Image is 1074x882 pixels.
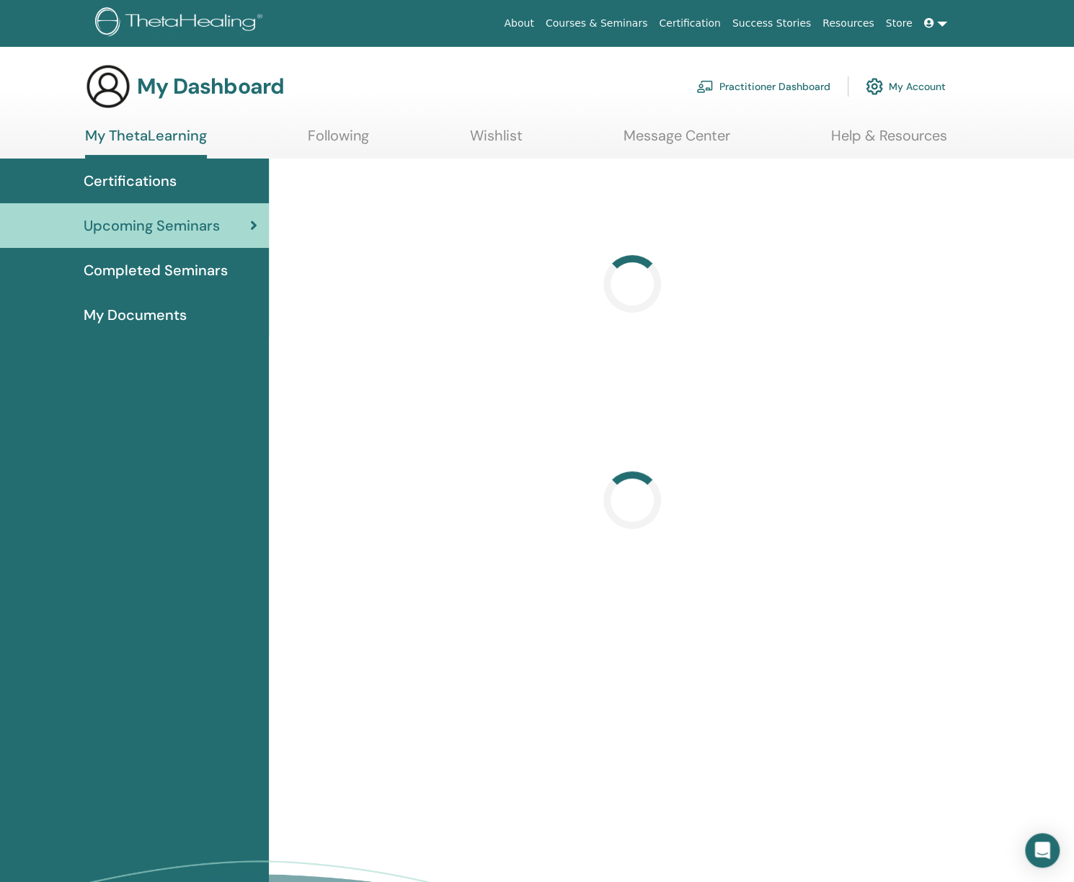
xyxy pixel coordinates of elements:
[696,80,714,93] img: chalkboard-teacher.svg
[696,71,830,102] a: Practitioner Dashboard
[540,10,654,37] a: Courses & Seminars
[831,127,947,155] a: Help & Resources
[84,215,220,236] span: Upcoming Seminars
[85,127,207,159] a: My ThetaLearning
[623,127,730,155] a: Message Center
[470,127,523,155] a: Wishlist
[727,10,817,37] a: Success Stories
[308,127,369,155] a: Following
[866,71,946,102] a: My Account
[866,74,883,99] img: cog.svg
[137,73,284,99] h3: My Dashboard
[880,10,918,37] a: Store
[85,63,131,110] img: generic-user-icon.jpg
[817,10,880,37] a: Resources
[653,10,726,37] a: Certification
[95,7,267,40] img: logo.png
[1025,833,1060,868] div: Open Intercom Messenger
[84,304,187,326] span: My Documents
[84,259,228,281] span: Completed Seminars
[498,10,539,37] a: About
[84,170,177,192] span: Certifications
